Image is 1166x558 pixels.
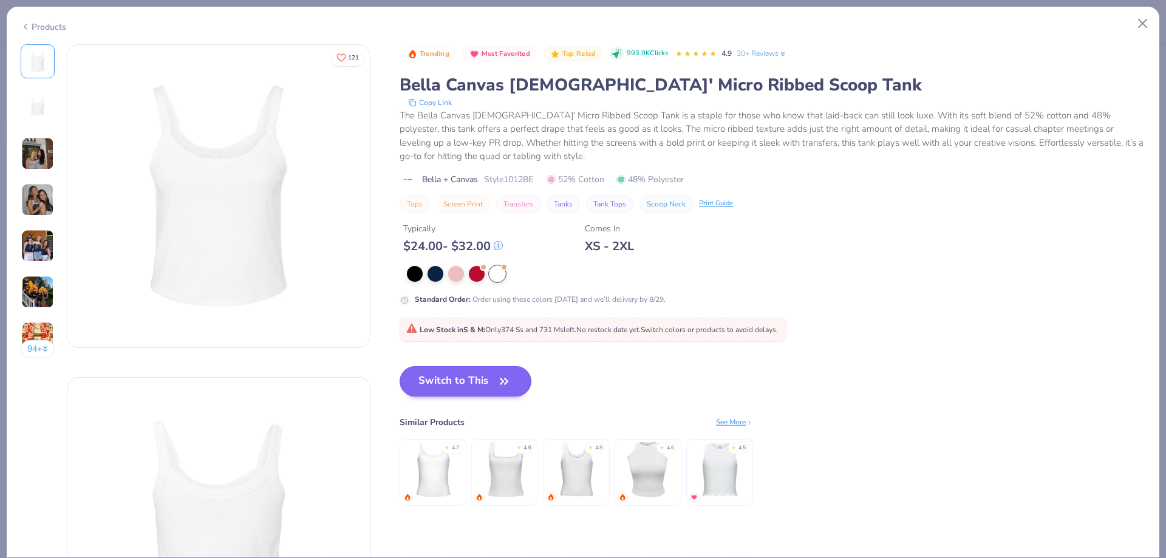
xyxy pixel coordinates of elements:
div: 4.6 [667,444,674,452]
button: Scoop Neck [639,196,693,213]
span: 52% Cotton [547,173,604,186]
button: Badge Button [401,46,455,62]
strong: Low Stock in S & M : [420,325,485,335]
div: 4.7 [452,444,459,452]
img: trending.gif [476,494,483,501]
div: 4.9 Stars [675,44,717,64]
img: trending.gif [404,494,411,501]
img: Trending sort [407,49,417,59]
img: brand logo [400,175,416,185]
div: 4.8 [595,444,602,452]
img: Front [67,45,370,347]
div: Bella Canvas [DEMOGRAPHIC_DATA]' Micro Ribbed Scoop Tank [400,73,1145,97]
img: User generated content [21,322,54,355]
div: Comes In [585,222,634,235]
button: 94+ [21,340,55,358]
span: Most Favorited [482,50,530,57]
img: User generated content [21,230,54,262]
img: User generated content [21,183,54,216]
img: trending.gif [547,494,554,501]
button: Like [331,49,364,66]
button: Screen Print [436,196,490,213]
button: Tops [400,196,430,213]
img: Top Rated sort [550,49,560,59]
img: Back [23,93,52,122]
div: ★ [731,444,736,449]
img: Fresh Prints Sasha Crop Top [691,441,749,498]
img: User generated content [21,276,54,308]
div: Order using these colors [DATE] and we’ll delivery by 8/29. [415,294,666,305]
div: 4.5 [738,444,746,452]
span: Trending [420,50,449,57]
div: See More [716,417,753,427]
img: Fresh Prints Cali Camisole Top [404,441,462,498]
img: Front [23,47,52,76]
strong: Standard Order : [415,294,471,304]
div: Print Guide [699,199,733,209]
img: trending.gif [619,494,626,501]
span: Only 374 Ss and 731 Ms left. Switch colors or products to avoid delays. [406,325,778,335]
button: Tank Tops [586,196,633,213]
img: Fresh Prints Sunset Blvd Ribbed Scoop Tank Top [548,441,605,498]
button: copy to clipboard [404,97,455,109]
div: Typically [403,222,503,235]
img: MostFav.gif [690,494,698,501]
div: 4.8 [523,444,531,452]
div: ★ [516,444,521,449]
img: Fresh Prints Sydney Square Neck Tank Top [476,441,534,498]
div: $ 24.00 - $ 32.00 [403,239,503,254]
span: 4.9 [721,49,732,58]
button: Close [1131,12,1154,35]
button: Transfers [496,196,540,213]
div: ★ [660,444,664,449]
span: 993.9K Clicks [627,49,668,59]
button: Badge Button [544,46,602,62]
a: 30+ Reviews [737,48,787,59]
div: The Bella Canvas [DEMOGRAPHIC_DATA]' Micro Ribbed Scoop Tank is a staple for those who know that ... [400,109,1145,163]
img: Most Favorited sort [469,49,479,59]
span: 121 [348,55,359,61]
button: Switch to This [400,366,531,396]
span: Top Rated [562,50,596,57]
img: User generated content [21,137,54,170]
div: XS - 2XL [585,239,634,254]
div: ★ [588,444,593,449]
img: Fresh Prints Marilyn Tank Top [619,441,677,498]
button: Tanks [547,196,580,213]
button: Badge Button [463,46,536,62]
div: Similar Products [400,416,465,429]
span: Style 1012BE [484,173,533,186]
span: No restock date yet. [576,325,641,335]
span: Bella + Canvas [422,173,478,186]
div: Products [21,21,66,33]
span: 48% Polyester [616,173,684,186]
div: ★ [445,444,449,449]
